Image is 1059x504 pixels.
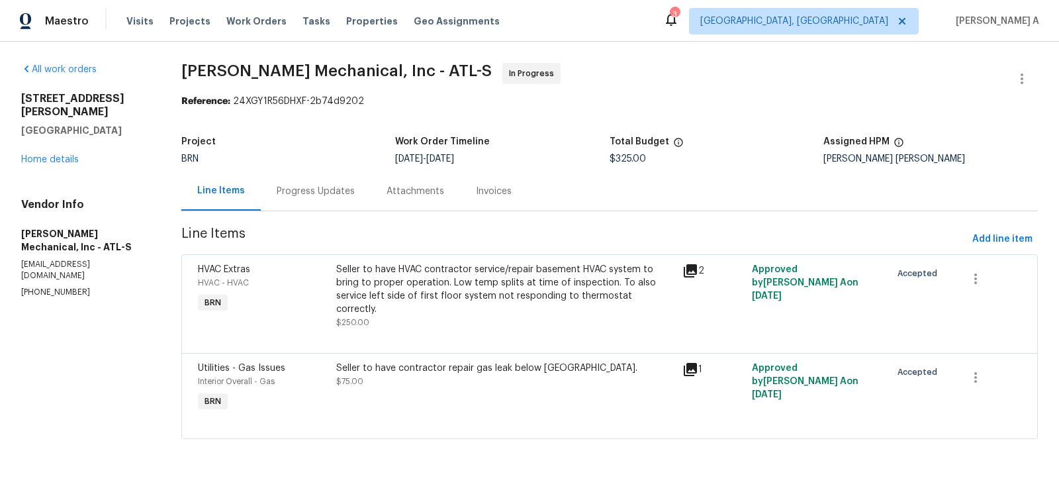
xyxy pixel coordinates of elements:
[823,154,1038,164] div: [PERSON_NAME] [PERSON_NAME]
[950,15,1039,28] span: [PERSON_NAME] A
[277,185,355,198] div: Progress Updates
[198,279,249,287] span: HVAC - HVAC
[199,395,226,408] span: BRN
[21,259,150,281] p: [EMAIL_ADDRESS][DOMAIN_NAME]
[336,378,363,385] span: $75.00
[673,137,684,154] span: The total cost of line items that have been proposed by Opendoor. This sum includes line items th...
[199,296,226,309] span: BRN
[198,378,275,385] span: Interior Overall - Gas
[682,263,744,279] div: 2
[414,15,500,28] span: Geo Assignments
[21,198,150,211] h4: Vendor Info
[198,364,285,373] span: Utilities - Gas Issues
[346,15,398,28] span: Properties
[610,137,669,146] h5: Total Budget
[898,267,943,280] span: Accepted
[752,265,858,301] span: Approved by [PERSON_NAME] A on
[45,15,89,28] span: Maestro
[426,154,454,164] span: [DATE]
[181,137,216,146] h5: Project
[823,137,890,146] h5: Assigned HPM
[169,15,210,28] span: Projects
[21,92,150,119] h2: [STREET_ADDRESS][PERSON_NAME]
[395,154,423,164] span: [DATE]
[21,227,150,254] h5: [PERSON_NAME] Mechanical, Inc - ATL-S
[752,364,858,399] span: Approved by [PERSON_NAME] A on
[181,154,199,164] span: BRN
[972,231,1033,248] span: Add line item
[898,366,943,379] span: Accepted
[395,137,490,146] h5: Work Order Timeline
[336,263,675,316] div: Seller to have HVAC contractor service/repair basement HVAC system to bring to proper operation. ...
[181,227,967,252] span: Line Items
[21,155,79,164] a: Home details
[21,124,150,137] h5: [GEOGRAPHIC_DATA]
[336,362,675,375] div: Seller to have contractor repair gas leak below [GEOGRAPHIC_DATA].
[21,287,150,298] p: [PHONE_NUMBER]
[126,15,154,28] span: Visits
[509,67,559,80] span: In Progress
[387,185,444,198] div: Attachments
[610,154,646,164] span: $325.00
[752,390,782,399] span: [DATE]
[395,154,454,164] span: -
[967,227,1038,252] button: Add line item
[700,15,888,28] span: [GEOGRAPHIC_DATA], [GEOGRAPHIC_DATA]
[181,95,1038,108] div: 24XGY1R56DHXF-2b74d9202
[181,63,492,79] span: [PERSON_NAME] Mechanical, Inc - ATL-S
[336,319,369,327] span: $250.00
[670,8,679,21] div: 3
[226,15,287,28] span: Work Orders
[21,65,97,74] a: All work orders
[894,137,904,154] span: The hpm assigned to this work order.
[198,265,250,274] span: HVAC Extras
[197,184,245,197] div: Line Items
[752,291,782,301] span: [DATE]
[302,17,330,26] span: Tasks
[476,185,512,198] div: Invoices
[682,362,744,378] div: 1
[181,97,230,106] b: Reference:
